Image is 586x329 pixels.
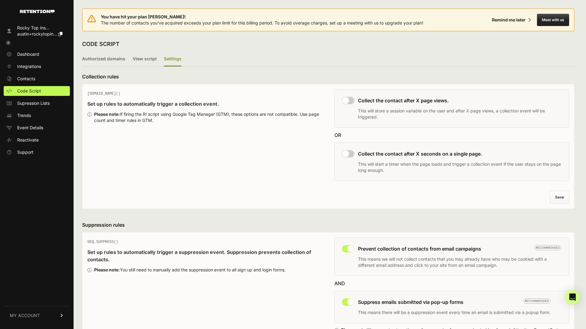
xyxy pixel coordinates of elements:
strong: Please note: [94,112,120,117]
strong: Set up rules to automatically trigger a suppression event. Suppression prevents collection of con... [87,249,311,263]
h2: CODE SCRIPT [82,40,120,48]
p: This will store a session variable on the user and after X page views, a collection event will be... [358,108,561,120]
button: Save [550,191,569,204]
span: MY ACCOUNT [10,312,40,319]
a: Reactivate [4,135,70,145]
a: Support [4,147,70,157]
strong: Set up rules to automatically trigger a collection event. [87,101,219,107]
label: Settings [164,52,181,66]
a: Code Script [4,86,70,96]
a: Integrations [4,62,70,71]
a: MY ACCOUNT [4,306,70,325]
div: You still need to manually add the suppression event to all sign up and login forms. [94,267,286,273]
span: Dashboard [17,51,39,57]
span: Reactivate [17,137,39,143]
span: Integrations [17,63,41,70]
button: Remind me later [489,14,533,25]
a: Dashboard [4,49,70,59]
span: Supression Lists [17,100,50,106]
div: OR [334,131,569,139]
span: Recommended [523,298,550,304]
div: If firing the R! script using Google Tag Manager (GTM), these options are not compatible. Use pag... [94,111,322,123]
p: This will start a timer when the page loads and trigger a collection event if the user stays on t... [358,161,561,173]
span: [DOMAIN_NAME]() [87,92,120,96]
a: Supression Lists [4,98,70,108]
div: Remind me later [492,17,526,23]
h3: Suppression rules [82,221,574,229]
span: Support [17,149,33,155]
div: Open Intercom Messenger [565,290,580,304]
a: Event Details [4,123,70,133]
p: This means we will not collect contacts that you may already have who may be cookied with a diffe... [358,256,561,268]
label: Authorized domains [82,52,125,66]
a: Trends [4,111,70,120]
p: This means there will be a suppression event every time an email is submitted via a popup form. [358,309,550,316]
h3: Collect the contact after X seconds on a single page. [358,150,561,157]
img: Retention.com [20,10,55,13]
h3: Prevent collection of contacts from email campaigns [358,245,561,252]
strong: Please note: [94,267,120,272]
span: The number of contacts you've acquired exceeds your plan limit for this billing period. To avoid ... [101,20,423,25]
span: Code Script [17,88,41,94]
div: AND [334,280,569,287]
span: Recommended [534,245,561,250]
span: Trends [17,112,31,119]
span: You have hit your plan [PERSON_NAME]! [101,14,423,20]
a: Rocky Top Ins... austin+rockytopin... [4,23,70,39]
span: austin+rockytopin... [17,31,57,36]
a: Contacts [4,74,70,84]
h3: Collect the contact after X page views. [358,97,561,104]
h3: Suppress emails submitted via pop-up forms [358,298,550,306]
button: Meet with us [537,14,569,26]
h3: Collection rules [82,73,574,80]
span: Event Details [17,125,43,131]
label: View script [133,52,157,66]
span: GEQ.SUPPRESS() [87,240,118,244]
span: Contacts [17,76,35,82]
div: Rocky Top Ins... [17,25,63,31]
